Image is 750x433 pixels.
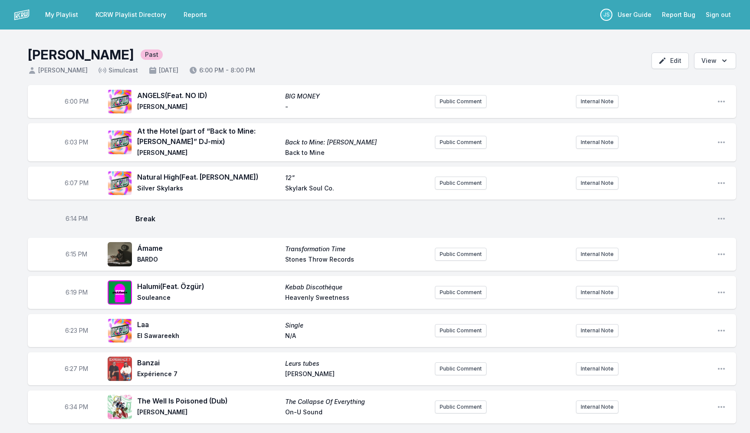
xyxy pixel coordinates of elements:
button: Public Comment [435,177,487,190]
span: At the Hotel (part of “Back to Mine: [PERSON_NAME]” DJ-mix) [137,126,280,147]
button: Public Comment [435,286,487,299]
span: Timestamp [65,97,89,106]
button: Open playlist item options [717,250,726,259]
img: BIG MONEY [108,89,132,114]
span: Laa [137,319,280,330]
span: BARDO [137,255,280,266]
span: Past [141,49,163,60]
button: Internal Note [576,248,618,261]
span: Timestamp [65,403,88,411]
span: [PERSON_NAME] [137,408,280,418]
span: Simulcast [98,66,138,75]
button: Open playlist item options [717,138,726,147]
button: Public Comment [435,136,487,149]
h1: [PERSON_NAME] [28,47,134,62]
img: Single [108,318,132,343]
button: Internal Note [576,362,618,375]
img: logo-white-87cec1fa9cbef997252546196dc51331.png [14,7,30,23]
img: Back to Mine: Fatboy Slim [108,130,132,154]
a: Report Bug [657,7,701,23]
span: Expérience 7 [137,370,280,380]
span: On-U Sound [285,408,428,418]
button: Open options [694,52,736,69]
button: Public Comment [435,95,487,108]
button: Public Comment [435,362,487,375]
span: Halumi (Feat. Özgür) [137,281,280,292]
span: Timestamp [66,288,88,297]
span: [PERSON_NAME] [137,102,280,113]
span: BIG MONEY [285,92,428,101]
span: Leurs tubes [285,359,428,368]
img: Transformation Time [108,242,132,266]
a: KCRW Playlist Directory [90,7,171,23]
span: Timestamp [65,179,89,187]
button: Internal Note [576,400,618,413]
img: 12" [108,171,132,195]
img: Kebab Discothèque [108,280,132,305]
span: 12" [285,174,428,182]
p: Jeremy Sole [600,9,612,21]
span: Back to Mine [285,148,428,159]
span: Timestamp [65,364,88,373]
span: 6:00 PM - 8:00 PM [189,66,255,75]
span: Natural High (Feat. [PERSON_NAME]) [137,172,280,182]
span: Break [135,213,710,224]
button: Open playlist item options [717,326,726,335]
span: [PERSON_NAME] [285,370,428,380]
span: Kebab Discothèque [285,283,428,292]
img: The Collapse Of Everything [108,395,132,419]
button: Public Comment [435,248,487,261]
span: El Sawareekh [137,331,280,342]
a: My Playlist [40,7,83,23]
button: Internal Note [576,136,618,149]
button: Open playlist item options [717,214,726,223]
button: Internal Note [576,95,618,108]
button: Internal Note [576,177,618,190]
span: Heavenly Sweetness [285,293,428,304]
button: Internal Note [576,324,618,337]
span: Banzai [137,358,280,368]
span: Timestamp [66,250,87,259]
span: Timestamp [66,214,88,223]
span: Souleance [137,293,280,304]
span: Transformation Time [285,245,428,253]
span: [PERSON_NAME] [28,66,88,75]
button: Open playlist item options [717,97,726,106]
span: Back to Mine: [PERSON_NAME] [285,138,428,147]
a: User Guide [612,7,657,23]
button: Public Comment [435,324,487,337]
span: - [285,102,428,113]
button: Open playlist item options [717,364,726,373]
button: Edit [651,52,689,69]
span: Stones Throw Records [285,255,428,266]
span: Skylark Soul Co. [285,184,428,194]
span: The Well Is Poisoned (Dub) [137,396,280,406]
button: Open playlist item options [717,288,726,297]
img: Leurs tubes [108,357,132,381]
span: Single [285,321,428,330]
span: N/A [285,331,428,342]
span: ANGELS (Feat. NO ID) [137,90,280,101]
button: Open playlist item options [717,403,726,411]
span: [DATE] [148,66,178,75]
button: Internal Note [576,286,618,299]
span: Timestamp [65,138,88,147]
span: Timestamp [65,326,88,335]
span: Ámame [137,243,280,253]
button: Open playlist item options [717,179,726,187]
button: Public Comment [435,400,487,413]
span: Silver Skylarks [137,184,280,194]
span: The Collapse Of Everything [285,397,428,406]
button: Sign out [701,7,736,23]
a: Reports [178,7,212,23]
span: [PERSON_NAME] [137,148,280,159]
